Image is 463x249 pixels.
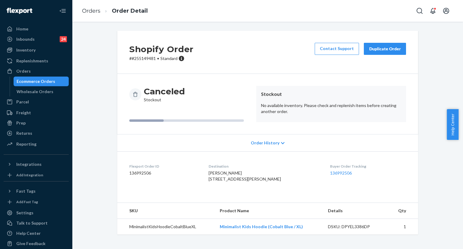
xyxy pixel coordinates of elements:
div: Prep [16,120,26,126]
button: Close Navigation [57,5,69,17]
a: Minimalist Kids Hoodie (Cobalt Blue / XL) [220,224,303,229]
div: Returns [16,130,32,136]
a: Help Center [4,229,69,238]
p: No available inventory. Please check and replenish items before creating another order. [261,102,401,115]
th: Qty [389,203,418,219]
h3: Canceled [144,86,185,97]
a: Returns [4,128,69,138]
a: Inbounds24 [4,34,69,44]
div: Talk to Support [16,220,48,226]
p: # #255149481 [129,55,194,61]
div: Reporting [16,141,36,147]
div: Settings [16,210,33,216]
a: Ecommerce Orders [14,77,69,86]
div: Duplicate Order [369,46,401,52]
div: Orders [16,68,31,74]
button: Fast Tags [4,186,69,196]
dd: 136992506 [129,170,199,176]
div: Ecommerce Orders [17,78,55,84]
th: SKU [117,203,215,219]
th: Details [323,203,389,219]
ol: breadcrumbs [77,2,153,20]
div: Help Center [16,230,41,236]
span: Standard [160,56,178,61]
button: Integrations [4,159,69,169]
a: Wholesale Orders [14,87,69,96]
img: Flexport logo [7,8,32,14]
span: • [157,56,159,61]
div: Inventory [16,47,36,53]
dt: Buyer Order Tracking [330,164,406,169]
div: Parcel [16,99,29,105]
header: Stockout [261,91,401,98]
th: Product Name [215,203,323,219]
button: Give Feedback [4,239,69,248]
div: Home [16,26,28,32]
div: Fast Tags [16,188,36,194]
dt: Flexport Order ID [129,164,199,169]
a: Order Detail [112,8,148,14]
div: Wholesale Orders [17,89,53,95]
a: Contact Support [315,43,359,55]
td: MinimalistKidsHoodieCobaltBlueXL [117,219,215,235]
a: Reporting [4,139,69,149]
a: Orders [4,66,69,76]
a: Home [4,24,69,34]
div: Add Fast Tag [16,199,38,204]
dt: Destination [209,164,321,169]
span: Order History [251,140,279,146]
a: Talk to Support [4,218,69,228]
a: Settings [4,208,69,218]
div: Freight [16,110,31,116]
div: Stockout [144,86,185,103]
div: DSKU: DPYEL3386DP [328,224,385,230]
a: Orders [82,8,100,14]
a: Add Fast Tag [4,198,69,206]
button: Duplicate Order [364,43,406,55]
button: Open notifications [427,5,439,17]
button: Open account menu [440,5,452,17]
div: Inbounds [16,36,35,42]
a: Parcel [4,97,69,107]
a: Add Integration [4,172,69,179]
a: Freight [4,108,69,118]
div: Replenishments [16,58,48,64]
h2: Shopify Order [129,43,194,55]
div: Give Feedback [16,241,46,247]
button: Open Search Box [414,5,426,17]
button: Help Center [447,109,458,140]
a: Replenishments [4,56,69,66]
a: Prep [4,118,69,128]
span: [PERSON_NAME] [STREET_ADDRESS][PERSON_NAME] [209,170,281,181]
div: 24 [60,36,67,42]
td: 1 [389,219,418,235]
div: Integrations [16,161,42,167]
a: 136992506 [330,170,352,175]
a: Inventory [4,45,69,55]
div: Add Integration [16,172,43,178]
